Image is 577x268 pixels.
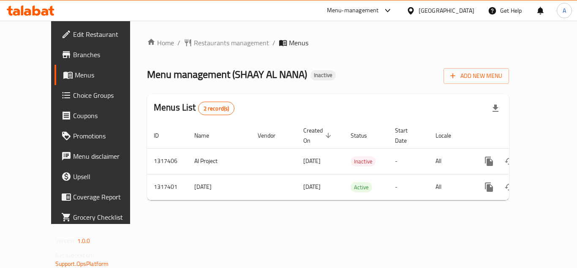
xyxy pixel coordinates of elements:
span: [DATE] [303,155,321,166]
td: - [388,174,429,200]
span: Start Date [395,125,419,146]
span: Choice Groups [73,90,141,100]
span: Menu management ( SHAAY AL NANA ) [147,65,307,84]
h2: Menus List [154,101,234,115]
span: Edit Restaurant [73,29,141,39]
span: 2 record(s) [199,105,234,113]
a: Grocery Checklist [54,207,147,227]
span: Restaurants management [194,38,269,48]
a: Coupons [54,105,147,126]
span: [DATE] [303,181,321,192]
span: Branches [73,50,141,60]
button: more [479,177,499,197]
a: Branches [54,44,147,65]
td: All [429,174,472,200]
span: Active [351,182,372,192]
div: Total records count [198,102,235,115]
li: / [177,38,180,48]
span: Get support on: [55,250,94,261]
a: Coverage Report [54,187,147,207]
span: Upsell [73,171,141,182]
span: Menu disclaimer [73,151,141,161]
a: Home [147,38,174,48]
span: Grocery Checklist [73,212,141,222]
td: 1317401 [147,174,188,200]
td: [DATE] [188,174,251,200]
a: Choice Groups [54,85,147,105]
span: Version: [55,235,76,246]
span: 1.0.0 [77,235,90,246]
button: Change Status [499,177,520,197]
span: Created On [303,125,334,146]
span: Add New Menu [450,71,502,81]
li: / [272,38,275,48]
span: Vendor [258,130,286,141]
td: - [388,148,429,174]
a: Menu disclaimer [54,146,147,166]
a: Promotions [54,126,147,146]
a: Upsell [54,166,147,187]
nav: breadcrumb [147,38,509,48]
span: Inactive [310,72,336,79]
span: Coupons [73,111,141,121]
button: Add New Menu [444,68,509,84]
button: more [479,151,499,171]
a: Menus [54,65,147,85]
span: Promotions [73,131,141,141]
span: Menus [289,38,308,48]
th: Actions [472,123,567,149]
span: Name [194,130,220,141]
td: 1317406 [147,148,188,174]
span: Inactive [351,157,376,166]
span: Status [351,130,378,141]
a: Edit Restaurant [54,24,147,44]
span: Menus [75,70,141,80]
span: ID [154,130,170,141]
span: A [563,6,566,15]
td: All [429,148,472,174]
td: AI Project [188,148,251,174]
div: Export file [485,98,506,119]
div: [GEOGRAPHIC_DATA] [419,6,474,15]
table: enhanced table [147,123,567,200]
div: Menu-management [327,6,379,16]
span: Coverage Report [73,192,141,202]
a: Restaurants management [184,38,269,48]
button: Change Status [499,151,520,171]
span: Locale [435,130,462,141]
div: Inactive [310,70,336,80]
